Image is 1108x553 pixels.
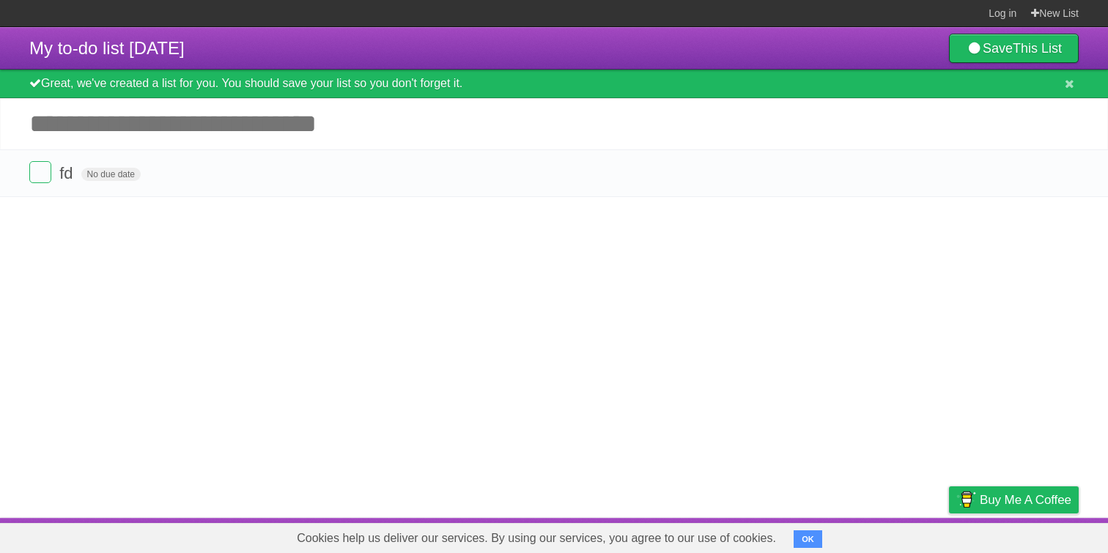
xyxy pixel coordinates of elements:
[930,522,968,549] a: Privacy
[949,34,1079,63] a: SaveThis List
[949,486,1079,513] a: Buy me a coffee
[29,161,51,183] label: Done
[754,522,785,549] a: About
[282,524,791,553] span: Cookies help us deliver our services. By using our services, you agree to our use of cookies.
[59,164,76,182] span: fd
[81,168,141,181] span: No due date
[980,487,1071,513] span: Buy me a coffee
[802,522,862,549] a: Developers
[986,522,1079,549] a: Suggest a feature
[794,530,822,548] button: OK
[956,487,976,512] img: Buy me a coffee
[1013,41,1062,56] b: This List
[29,38,185,58] span: My to-do list [DATE]
[880,522,912,549] a: Terms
